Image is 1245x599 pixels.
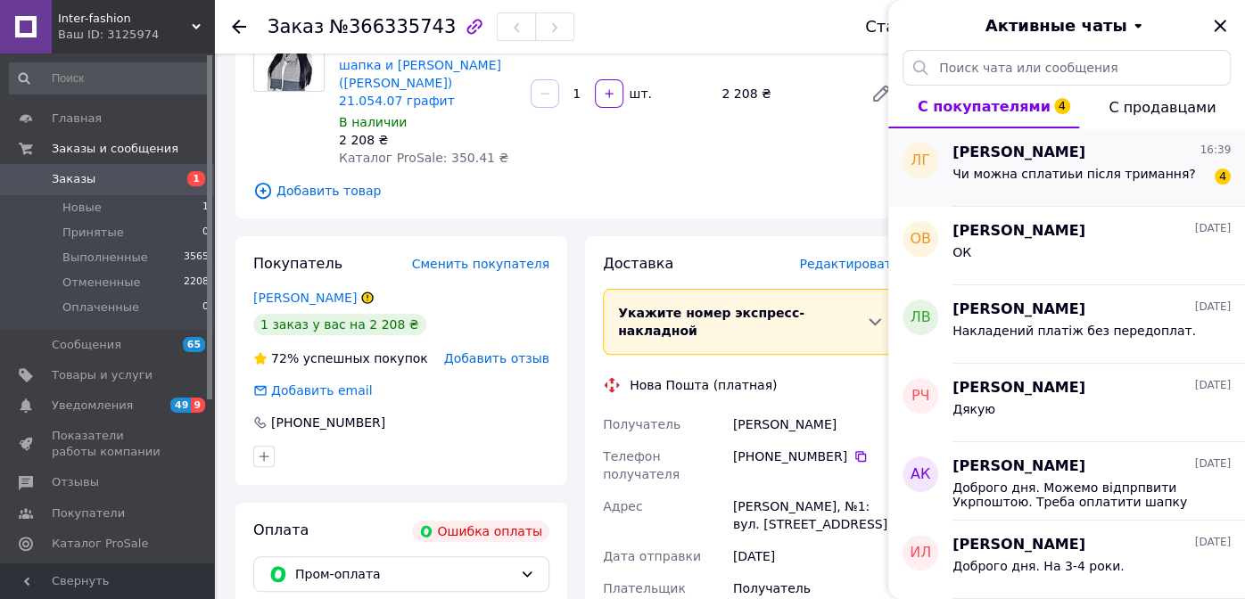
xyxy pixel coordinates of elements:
[865,18,985,36] div: Статус заказа
[412,257,549,271] span: Сменить покупателя
[412,521,549,542] div: Ошибка оплаты
[202,225,209,241] span: 0
[730,408,903,440] div: [PERSON_NAME]
[58,27,214,43] div: Ваш ID: 3125974
[52,111,102,127] span: Главная
[52,474,99,490] span: Отзывы
[52,141,178,157] span: Заказы и сообщения
[444,351,549,365] span: Добавить отзыв
[52,536,148,552] span: Каталог ProSale
[62,275,140,291] span: Отмененные
[1194,535,1231,550] span: [DATE]
[888,442,1245,521] button: АК[PERSON_NAME][DATE]Доброго дня. Можемо відпрпвити Укрпоштою. Треба оплатити шапку та вартість п...
[339,151,508,165] span: Каталог ProSale: 350.41 ₴
[9,62,210,94] input: Поиск
[295,564,513,584] span: Пром-оплата
[1194,456,1231,472] span: [DATE]
[603,255,673,272] span: Доставка
[952,167,1196,181] span: Чи можна сплатиьи після тримання?
[952,535,1085,555] span: [PERSON_NAME]
[339,131,516,149] div: 2 208 ₴
[339,115,407,129] span: В наличии
[253,181,899,201] span: Добавить товар
[625,376,781,394] div: Нова Пошта (платная)
[888,128,1245,207] button: лГ[PERSON_NAME]16:39Чи можна сплатиьи після тримання?4
[985,14,1127,37] span: Активные чаты
[952,324,1196,338] span: Накладений платіж без передоплат.
[1054,98,1070,114] span: 4
[952,559,1124,573] span: Доброго дня. На 3-4 роки.
[52,337,121,353] span: Сообщения
[952,245,971,259] span: ОК
[52,398,133,414] span: Уведомления
[730,490,903,540] div: [PERSON_NAME], №1: вул. [STREET_ADDRESS]
[952,143,1085,163] span: [PERSON_NAME]
[62,225,124,241] span: Принятые
[918,98,1051,115] span: С покупателями
[888,364,1245,442] button: РЧ[PERSON_NAME][DATE]Дякую
[911,151,930,171] span: лГ
[888,521,1245,599] button: ИЛ[PERSON_NAME][DATE]Доброго дня. На 3-4 роки.
[269,382,375,399] div: Добавить email
[888,86,1079,128] button: С покупателями4
[603,581,686,595] span: Плательщик
[253,291,357,305] a: [PERSON_NAME]
[339,22,501,108] a: Зимний женский комплект Kamea Мэган, шапка и [PERSON_NAME] ([PERSON_NAME]) 21.054.07 графит
[625,85,654,103] div: шт.
[1109,99,1216,116] span: С продавцами
[733,447,899,465] div: [PHONE_NUMBER]
[202,299,209,316] span: 0
[603,449,680,481] span: Телефон получателя
[52,505,125,521] span: Покупатели
[799,257,899,271] span: Редактировать
[863,76,899,111] a: Редактировать
[232,18,246,36] div: Вернуться назад
[952,456,1085,477] span: [PERSON_NAME]
[938,14,1195,37] button: Активные чаты
[1194,378,1231,393] span: [DATE]
[1200,143,1231,158] span: 16:39
[251,382,375,399] div: Добавить email
[329,16,456,37] span: №366335743
[253,521,309,538] span: Оплата
[183,337,205,352] span: 65
[603,417,680,431] span: Получатель
[1215,168,1231,185] span: 4
[52,367,153,383] span: Товары и услуги
[1194,221,1231,236] span: [DATE]
[910,543,931,563] span: ИЛ
[952,378,1085,398] span: [PERSON_NAME]
[253,255,342,272] span: Покупатель
[253,349,428,367] div: успешных покупок
[271,351,299,365] span: 72%
[268,16,324,37] span: Заказ
[910,229,931,250] span: ОВ
[187,171,205,186] span: 1
[911,464,930,485] span: АК
[603,499,642,513] span: Адрес
[952,221,1085,242] span: [PERSON_NAME]
[62,250,148,266] span: Выполненные
[603,549,701,563] span: Дата отправки
[730,540,903,572] div: [DATE]
[191,398,205,413] span: 9
[952,402,995,416] span: Дякую
[888,285,1245,364] button: ЛВ[PERSON_NAME][DATE]Накладений платіж без передоплат.
[170,398,191,413] span: 49
[910,308,930,328] span: ЛВ
[1194,299,1231,315] span: [DATE]
[62,200,102,216] span: Новые
[58,11,192,27] span: Inter-fashion
[52,171,95,187] span: Заказы
[911,386,930,406] span: РЧ
[202,200,209,216] span: 1
[888,207,1245,285] button: ОВ[PERSON_NAME][DATE]ОК
[903,50,1231,86] input: Поиск чата или сообщения
[253,314,426,335] div: 1 заказ у вас на 2 208 ₴
[618,306,804,338] span: Укажите номер экспресс-накладной
[1079,86,1245,128] button: С продавцами
[269,414,387,431] div: [PHONE_NUMBER]
[952,299,1085,320] span: [PERSON_NAME]
[52,428,165,460] span: Показатели работы компании
[952,480,1206,509] span: Доброго дня. Можемо відпрпвити Укрпоштою. Треба оплатити шапку та вартість пересилки.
